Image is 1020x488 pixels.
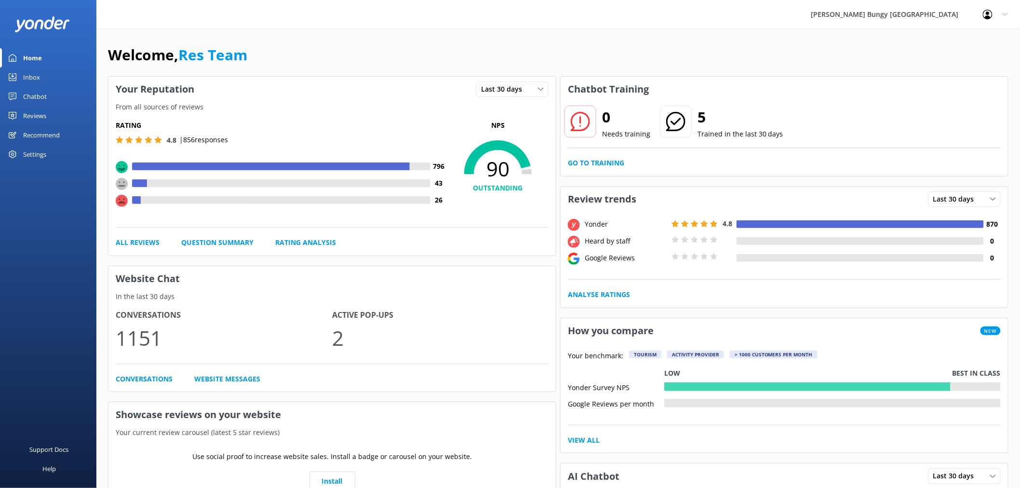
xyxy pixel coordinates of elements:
a: Res Team [178,45,247,65]
div: Heard by staff [582,236,669,246]
span: 90 [447,157,549,181]
div: > 1000 customers per month [730,351,818,358]
h2: 5 [698,106,783,129]
h3: How you compare [561,318,661,343]
a: Website Messages [194,374,260,384]
span: New [980,326,1001,335]
p: 2 [332,322,549,354]
span: Last 30 days [933,471,980,481]
img: yonder-white-logo.png [14,16,70,32]
h5: Rating [116,120,447,131]
h4: 0 [984,253,1001,263]
div: Yonder Survey NPS [568,382,664,391]
h3: Your Reputation [108,77,201,102]
div: Activity Provider [667,351,724,358]
div: Inbox [23,68,40,87]
div: Help [42,459,56,478]
p: 1151 [116,322,332,354]
p: From all sources of reviews [108,102,556,112]
div: Settings [23,145,46,164]
p: Your current review carousel (latest 5 star reviews) [108,427,556,438]
h1: Welcome, [108,43,247,67]
div: Yonder [582,219,669,230]
p: Your benchmark: [568,351,623,362]
h4: Conversations [116,309,332,322]
h3: Review trends [561,187,644,212]
p: Best in class [953,368,1001,379]
div: Home [23,48,42,68]
div: Reviews [23,106,46,125]
a: Question Summary [181,237,254,248]
span: Last 30 days [933,194,980,204]
h4: Active Pop-ups [332,309,549,322]
p: Low [664,368,680,379]
h4: 0 [984,236,1001,246]
p: | 856 responses [179,135,228,145]
h3: Chatbot Training [561,77,656,102]
p: Use social proof to increase website sales. Install a badge or carousel on your website. [192,451,472,462]
h4: 26 [430,195,447,205]
div: Tourism [629,351,661,358]
a: Go to Training [568,158,624,168]
p: Trained in the last 30 days [698,129,783,139]
a: Analyse Ratings [568,289,630,300]
h4: 870 [984,219,1001,230]
p: Needs training [602,129,650,139]
p: In the last 30 days [108,291,556,302]
h4: 796 [430,161,447,172]
a: All Reviews [116,237,160,248]
div: Recommend [23,125,60,145]
a: Conversations [116,374,173,384]
span: Last 30 days [481,84,528,95]
p: NPS [447,120,549,131]
h2: 0 [602,106,650,129]
a: View All [568,435,600,446]
h3: Showcase reviews on your website [108,402,556,427]
h4: OUTSTANDING [447,183,549,193]
h3: Website Chat [108,266,556,291]
div: Chatbot [23,87,47,106]
h4: 43 [430,178,447,189]
div: Google Reviews [582,253,669,263]
div: Support Docs [30,440,69,459]
span: 4.8 [723,219,732,228]
div: Google Reviews per month [568,399,664,407]
span: 4.8 [167,136,176,145]
a: Rating Analysis [275,237,336,248]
